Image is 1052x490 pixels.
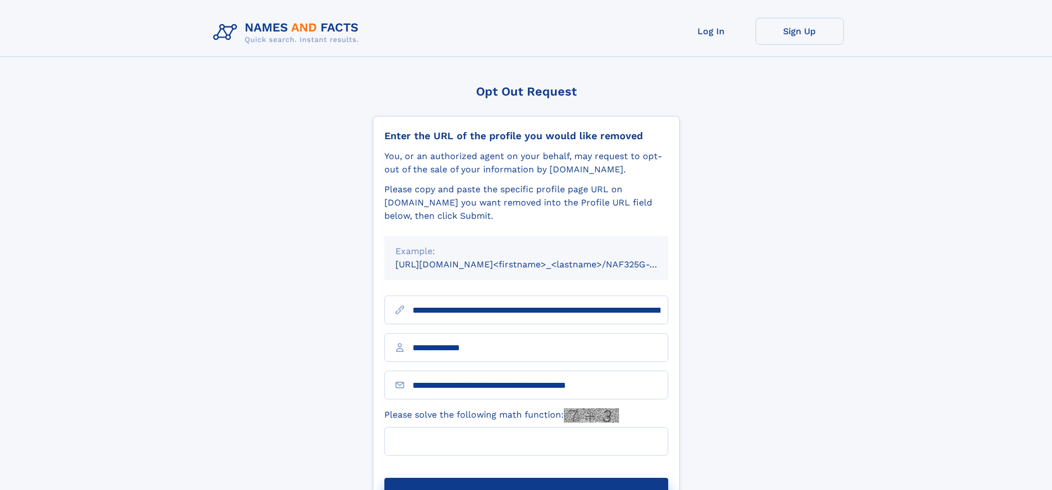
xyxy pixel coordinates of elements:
[373,85,680,98] div: Opt Out Request
[667,18,755,45] a: Log In
[209,18,368,48] img: Logo Names and Facts
[395,259,689,270] small: [URL][DOMAIN_NAME]<firstname>_<lastname>/NAF325G-xxxxxxxx
[384,183,668,223] div: Please copy and paste the specific profile page URL on [DOMAIN_NAME] you want removed into the Pr...
[384,130,668,142] div: Enter the URL of the profile you would like removed
[384,150,668,176] div: You, or an authorized agent on your behalf, may request to opt-out of the sale of your informatio...
[755,18,844,45] a: Sign Up
[395,245,657,258] div: Example:
[384,408,619,423] label: Please solve the following math function:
